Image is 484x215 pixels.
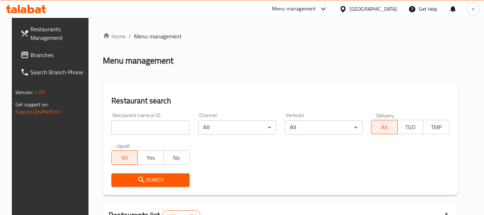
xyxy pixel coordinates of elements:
[198,120,276,135] div: All
[167,153,187,163] span: No
[374,122,394,132] span: All
[103,32,126,41] a: Home
[30,68,87,76] span: Search Branch Phone
[15,46,93,64] a: Branches
[15,20,93,46] a: Restaurants Management
[426,122,446,132] span: TMP
[117,176,184,184] span: Search
[30,51,87,59] span: Branches
[401,122,421,132] span: TGO
[103,55,173,66] h2: Menu management
[163,150,190,165] button: No
[15,64,93,81] a: Search Branch Phone
[30,25,87,42] span: Restaurants Management
[111,173,190,187] button: Search
[285,120,363,135] div: All
[15,100,48,109] span: Get support on:
[397,120,423,134] button: TGO
[34,88,45,97] span: 1.0.0
[376,113,394,118] label: Delivery
[111,95,449,106] h2: Restaurant search
[15,88,33,97] span: Version:
[134,32,182,41] span: Menu management
[15,107,61,116] a: Support.OpsPlatform
[137,150,163,165] button: Yes
[423,120,449,134] button: TMP
[140,153,160,163] span: Yes
[129,32,131,41] li: /
[111,150,138,165] button: All
[116,143,130,148] label: Upsell
[111,120,190,135] input: Search for restaurant name or ID..
[103,32,458,41] nav: breadcrumb
[472,5,475,13] span: n
[371,120,397,134] button: All
[115,153,135,163] span: All
[350,5,397,13] div: [GEOGRAPHIC_DATA]
[272,5,316,13] div: Menu-management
